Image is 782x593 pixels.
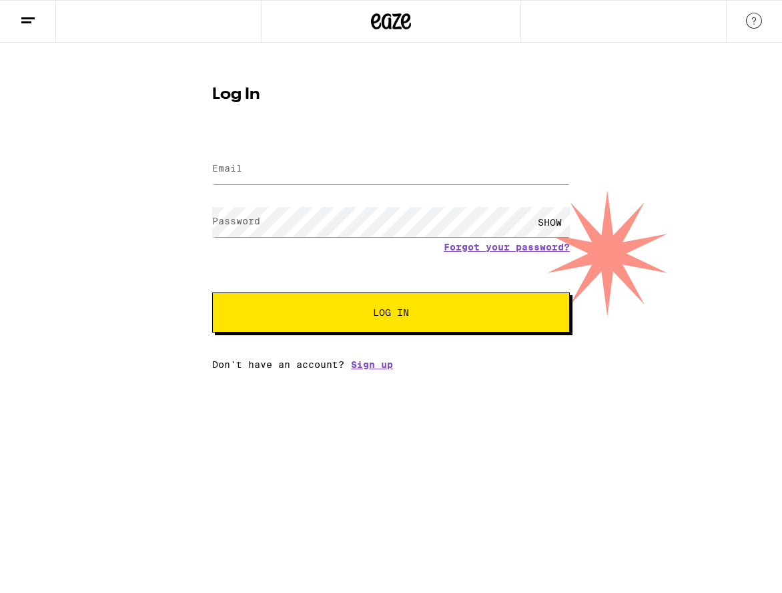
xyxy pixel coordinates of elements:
[212,154,570,184] input: Email
[212,163,242,174] label: Email
[444,242,570,252] a: Forgot your password?
[373,308,409,317] span: Log In
[212,292,570,333] button: Log In
[212,359,570,370] div: Don't have an account?
[212,87,570,103] h1: Log In
[212,216,260,226] label: Password
[351,359,393,370] a: Sign up
[530,207,570,237] div: SHOW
